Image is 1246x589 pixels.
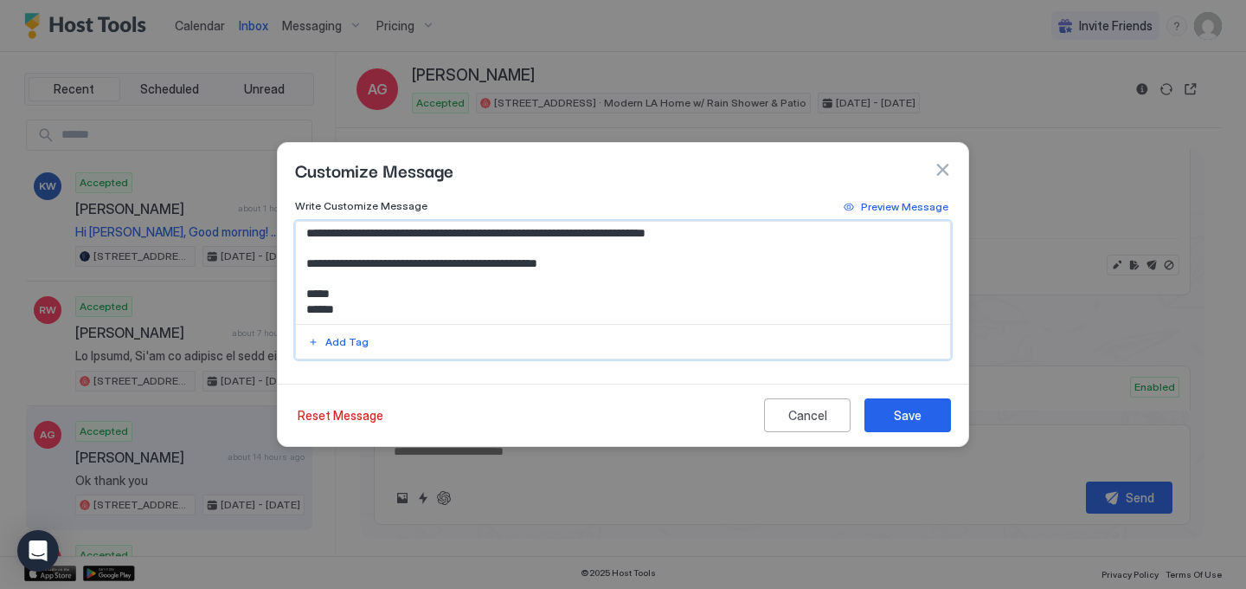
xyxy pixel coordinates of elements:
div: Open Intercom Messenger [17,530,59,572]
span: Write Customize Message [295,199,427,212]
button: Cancel [764,398,851,432]
button: Save [864,398,951,432]
div: Reset Message [298,406,383,424]
textarea: Input Field [296,222,950,324]
div: Preview Message [861,199,948,215]
button: Preview Message [841,197,951,217]
span: Customize Message [295,157,453,183]
button: Reset Message [295,398,386,432]
div: Add Tag [325,334,369,350]
button: Add Tag [305,332,371,353]
div: Save [894,406,922,424]
div: Cancel [788,406,827,424]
